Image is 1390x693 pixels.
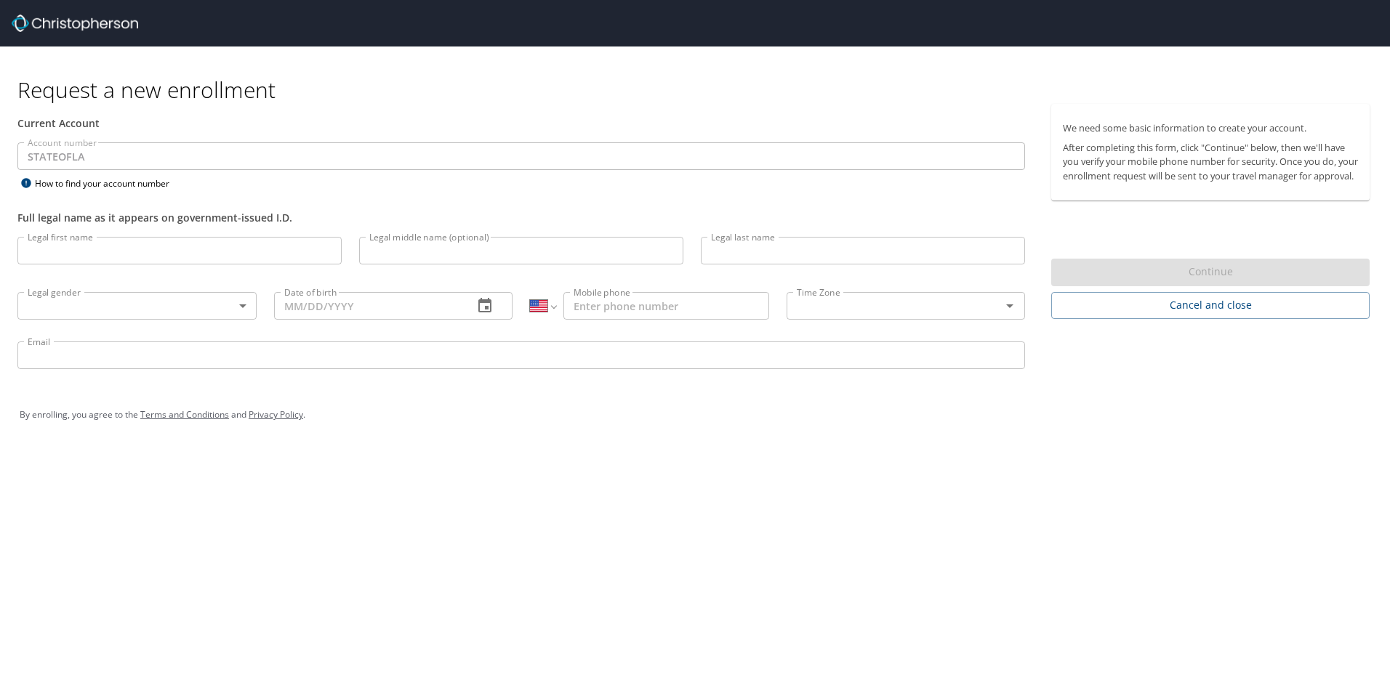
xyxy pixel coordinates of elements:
button: Open [1000,296,1020,316]
a: Privacy Policy [249,408,303,421]
div: Current Account [17,115,1025,131]
div: How to find your account number [17,174,199,192]
img: cbt logo [12,15,138,32]
input: Enter phone number [563,292,769,320]
p: We need some basic information to create your account. [1063,121,1358,135]
span: Cancel and close [1063,296,1358,315]
input: MM/DD/YYYY [274,292,462,320]
p: After completing this form, click "Continue" below, then we'll have you verify your mobile phone ... [1063,141,1358,183]
div: Full legal name as it appears on government-issued I.D. [17,210,1025,225]
button: Cancel and close [1051,292,1370,319]
h1: Request a new enrollment [17,76,1381,104]
div: By enrolling, you agree to the and . [20,397,1370,433]
a: Terms and Conditions [140,408,229,421]
div: ​ [17,292,257,320]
